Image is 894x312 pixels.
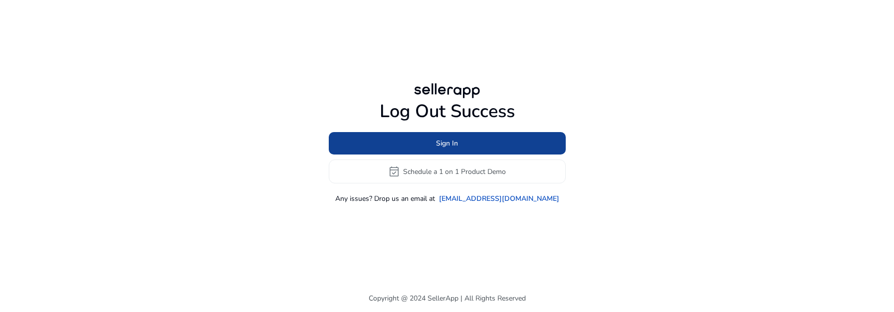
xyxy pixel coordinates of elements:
[329,159,566,183] button: event_availableSchedule a 1 on 1 Product Demo
[436,138,458,149] span: Sign In
[329,132,566,155] button: Sign In
[335,193,435,204] p: Any issues? Drop us an email at
[388,165,400,177] span: event_available
[329,101,566,122] h1: Log Out Success
[439,193,559,204] a: [EMAIL_ADDRESS][DOMAIN_NAME]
